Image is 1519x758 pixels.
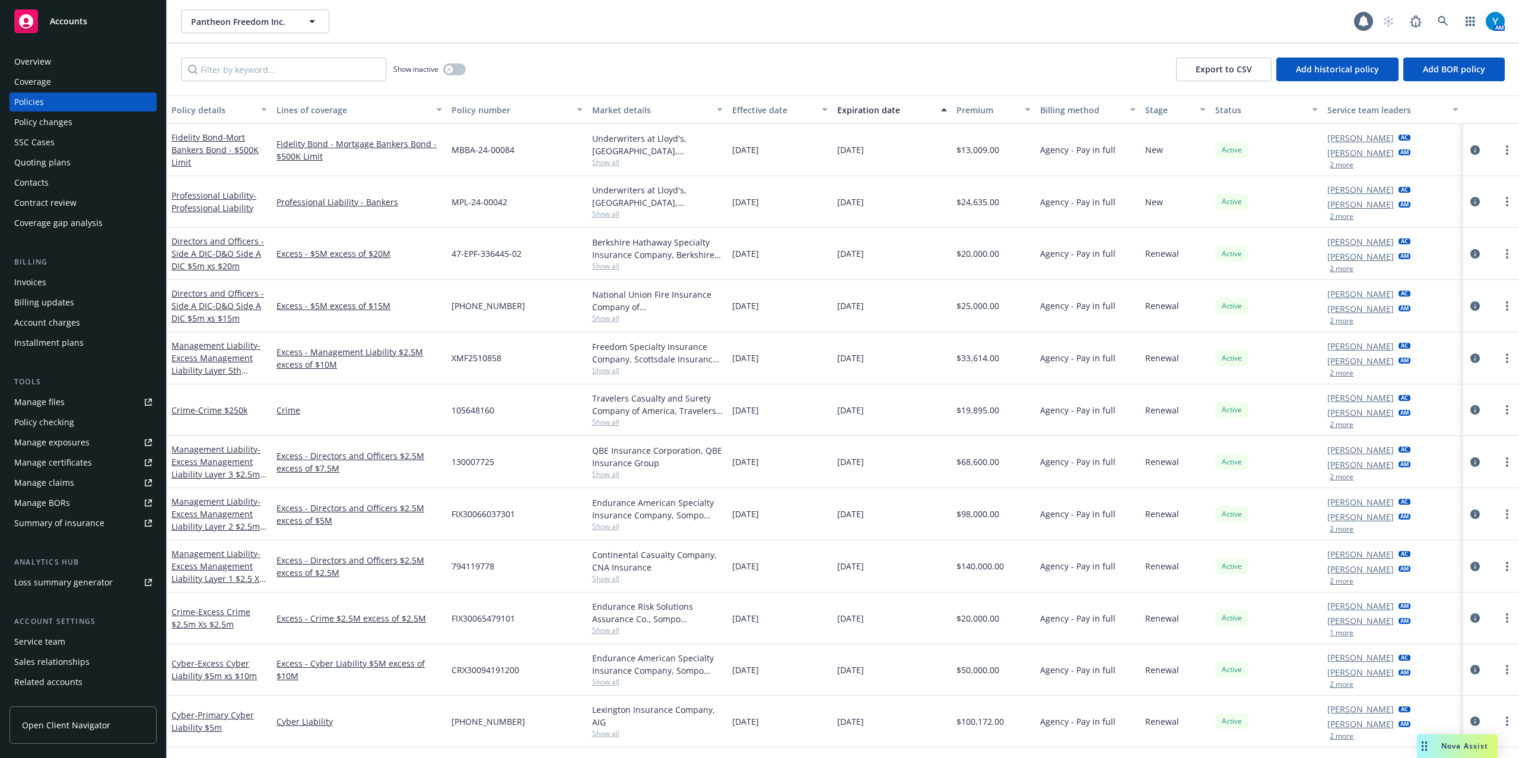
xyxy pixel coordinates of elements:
a: Policy changes [9,113,157,132]
a: [PERSON_NAME] [1327,288,1394,300]
div: Billing updates [14,293,74,312]
div: Manage exposures [14,433,90,452]
span: - D&O Side A DIC $5m xs $20m [171,248,261,272]
span: Show all [592,677,723,687]
button: 2 more [1330,213,1353,220]
a: Coverage [9,72,157,91]
a: more [1500,714,1514,728]
div: Endurance Risk Solutions Assurance Co., Sompo International [592,600,723,625]
span: [DATE] [837,560,864,572]
span: [PHONE_NUMBER] [452,300,525,312]
button: Policy number [447,95,587,124]
span: [PHONE_NUMBER] [452,715,525,728]
a: Excess - $5M excess of $15M [277,300,442,312]
button: Stage [1140,95,1210,124]
button: Billing method [1035,95,1140,124]
span: [DATE] [837,196,864,208]
span: Show all [592,157,723,167]
span: Agency - Pay in full [1040,196,1116,208]
a: circleInformation [1468,559,1482,574]
div: Account charges [14,313,80,332]
a: [PERSON_NAME] [1327,703,1394,715]
a: Cyber Liability [277,715,442,728]
span: [DATE] [732,664,759,676]
span: Agency - Pay in full [1040,247,1116,260]
span: [DATE] [837,612,864,625]
a: Billing updates [9,293,157,312]
a: Sales relationships [9,652,157,671]
a: Account charges [9,313,157,332]
a: [PERSON_NAME] [1327,340,1394,352]
span: $13,009.00 [956,144,999,156]
span: [DATE] [837,404,864,416]
button: Expiration date [832,95,952,124]
a: Excess - Management Liability $2.5M excess of $10M [277,346,442,371]
a: Directors and Officers - Side A DIC [171,288,264,324]
a: Fidelity Bond [171,132,259,168]
span: [DATE] [837,508,864,520]
span: [DATE] [837,664,864,676]
a: circleInformation [1468,714,1482,728]
div: Underwriters at Lloyd's, [GEOGRAPHIC_DATA], [PERSON_NAME] of [GEOGRAPHIC_DATA], RT Specialty Insu... [592,184,723,209]
span: Show all [592,574,723,584]
a: more [1500,351,1514,365]
button: 2 more [1330,473,1353,480]
span: $100,172.00 [956,715,1004,728]
span: Pantheon Freedom Inc. [191,15,294,28]
div: QBE Insurance Corporation, QBE Insurance Group [592,444,723,469]
div: Coverage gap analysis [14,214,103,233]
a: Crime [171,405,247,416]
a: more [1500,403,1514,417]
div: Policy changes [14,113,72,132]
span: CRX30094191200 [452,664,519,676]
span: [DATE] [732,196,759,208]
span: - Excess Cyber Liability $5m xs $10m [171,658,257,681]
a: SSC Cases [9,133,157,152]
span: $33,614.00 [956,352,999,364]
a: Quoting plans [9,153,157,172]
span: Renewal [1145,560,1179,572]
span: [DATE] [732,715,759,728]
span: MBBA-24-00084 [452,144,514,156]
div: Installment plans [14,333,84,352]
div: Overview [14,52,51,71]
a: Contacts [9,173,157,192]
a: [PERSON_NAME] [1327,458,1394,471]
span: Active [1220,664,1244,675]
a: Professional Liability [171,190,256,214]
span: Active [1220,405,1244,415]
div: Status [1215,104,1305,116]
a: Directors and Officers - Side A DIC [171,235,264,272]
span: Show all [592,209,723,219]
span: Agency - Pay in full [1040,508,1116,520]
span: - D&O Side A DIC $5m xs $15m [171,300,261,324]
span: Show all [592,521,723,531]
span: Active [1220,716,1244,727]
a: [PERSON_NAME] [1327,406,1394,419]
div: Policy checking [14,413,74,432]
div: Drag to move [1417,734,1432,758]
div: Stage [1145,104,1193,116]
div: Invoices [14,273,46,292]
span: Active [1220,301,1244,311]
a: circleInformation [1468,299,1482,313]
a: Excess - Crime $2.5M excess of $2.5M [277,612,442,625]
button: Nova Assist [1417,734,1498,758]
a: Management Liability [171,548,263,597]
a: more [1500,559,1514,574]
div: Effective date [732,104,815,116]
a: Professional Liability - Bankers [277,196,442,208]
button: 2 more [1330,161,1353,168]
span: Active [1220,249,1244,259]
button: Policy details [167,95,272,124]
a: circleInformation [1468,351,1482,365]
a: Cyber [171,709,254,733]
div: Policy number [452,104,569,116]
div: Policies [14,93,44,112]
span: Renewal [1145,508,1179,520]
span: $25,000.00 [956,300,999,312]
a: [PERSON_NAME] [1327,198,1394,211]
a: [PERSON_NAME] [1327,355,1394,367]
span: Accounts [50,17,87,26]
span: Nova Assist [1441,741,1488,751]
